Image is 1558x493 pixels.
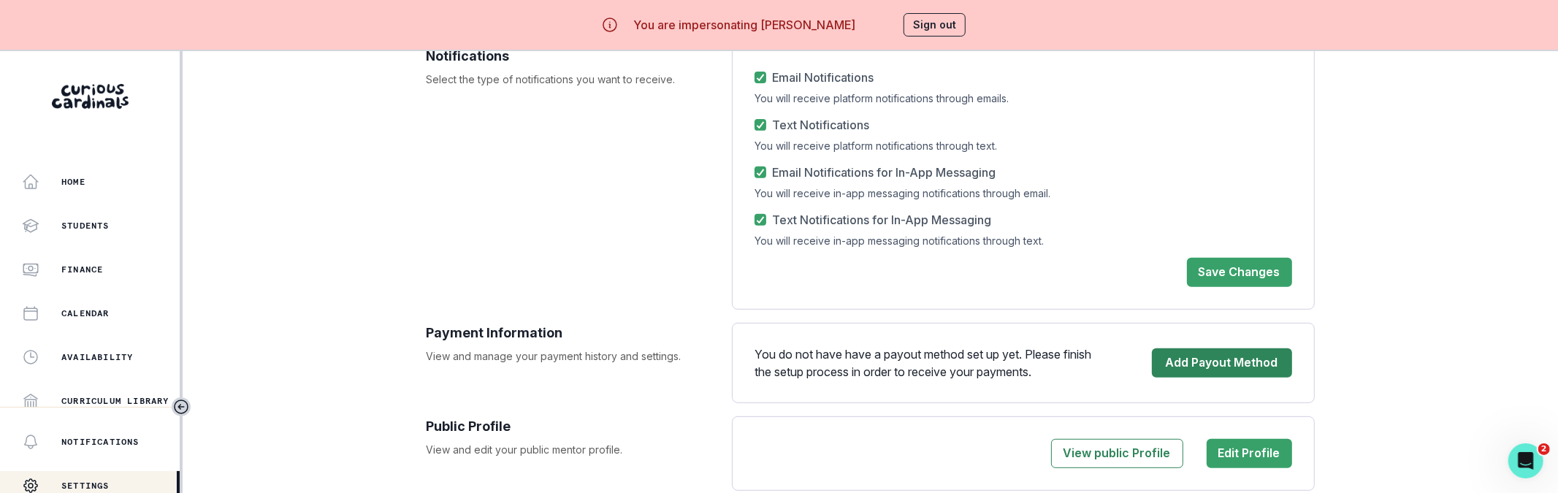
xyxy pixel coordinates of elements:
[633,16,855,34] p: You are impersonating [PERSON_NAME]
[1508,443,1543,478] iframe: Intercom live chat
[755,234,1291,247] div: You will receive in-app messaging notifications through text.
[427,348,718,364] p: View and manage your payment history and settings.
[61,264,103,275] p: Finance
[904,13,966,37] button: Sign out
[1207,439,1292,468] button: Edit Profile
[427,72,718,87] p: Select the type of notifications you want to receive.
[1187,258,1292,287] button: Save Changes
[61,220,110,232] p: Students
[172,397,191,416] button: Toggle sidebar
[427,416,718,436] p: Public Profile
[772,69,874,86] span: Email Notifications
[772,164,996,181] span: Email Notifications for In-App Messaging
[427,442,718,457] p: View and edit your public mentor profile.
[61,176,85,188] p: Home
[1051,439,1183,468] button: View public Profile
[61,436,140,448] p: Notifications
[61,395,169,407] p: Curriculum Library
[755,345,1105,381] p: You do not have have a payout method set up yet. Please finish the setup process in order to rece...
[61,351,133,363] p: Availability
[52,84,129,109] img: Curious Cardinals Logo
[755,140,1291,152] div: You will receive platform notifications through text.
[1152,348,1292,378] button: Add Payout Method
[755,92,1291,104] div: You will receive platform notifications through emails.
[772,211,991,229] span: Text Notifications for In-App Messaging
[755,187,1291,199] div: You will receive in-app messaging notifications through email.
[427,46,718,66] p: Notifications
[61,480,110,492] p: Settings
[61,307,110,319] p: Calendar
[1538,443,1550,455] span: 2
[427,323,718,343] p: Payment Information
[772,116,869,134] span: Text Notifications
